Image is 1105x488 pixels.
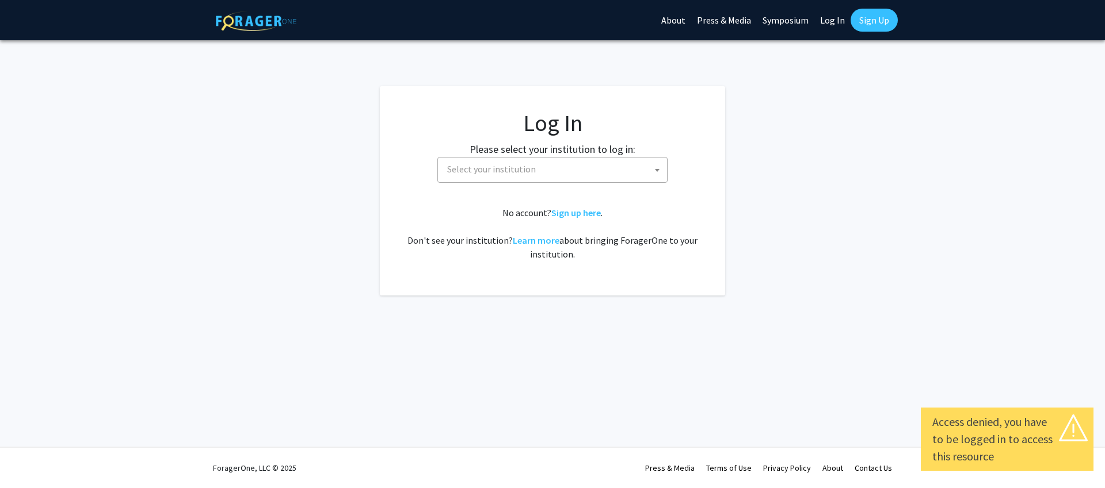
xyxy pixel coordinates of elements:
div: ForagerOne, LLC © 2025 [213,448,296,488]
div: No account? . Don't see your institution? about bringing ForagerOne to your institution. [403,206,702,261]
h1: Log In [403,109,702,137]
span: Select your institution [443,157,667,181]
a: Terms of Use [706,463,752,473]
label: Please select your institution to log in: [470,141,635,157]
a: Privacy Policy [763,463,811,473]
a: Contact Us [855,463,892,473]
a: Learn more about bringing ForagerOne to your institution [513,235,559,246]
a: Sign Up [851,9,898,32]
img: ForagerOne Logo [216,11,296,31]
span: Select your institution [447,163,536,175]
div: Access denied, you have to be logged in to access this resource [932,413,1082,465]
span: Select your institution [437,157,668,183]
a: Sign up here [551,207,601,218]
a: Press & Media [645,463,695,473]
a: About [822,463,843,473]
